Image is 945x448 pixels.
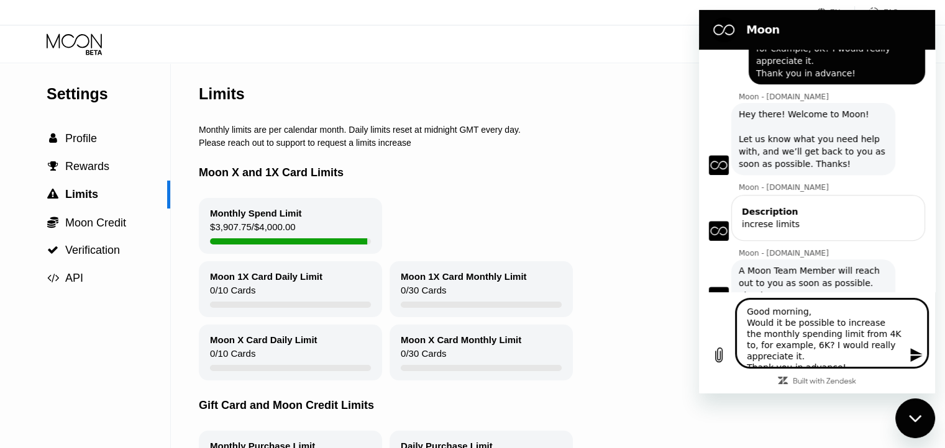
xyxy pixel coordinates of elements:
div: Moon X Card Monthly Limit [401,334,521,345]
div: FAQ [855,6,898,19]
div: 0 / 30 Cards [401,348,446,365]
div: FAQ [883,8,898,17]
iframe: Messaging window [699,10,935,393]
div: Monthly Spend Limit [210,208,302,218]
span: Verification [65,244,120,256]
div: Moon 1X Card Daily Limit [210,271,322,282]
div: 0 / 30 Cards [401,285,446,302]
iframe: Button to launch messaging window, conversation in progress [895,398,935,438]
span:  [49,133,57,144]
span:  [47,216,58,228]
span: Profile [65,132,97,145]
div: 0 / 10 Cards [210,348,255,365]
div:  [47,161,59,172]
div: Limits [199,85,245,103]
span: Limits [65,188,98,200]
div:  [47,244,59,256]
span:  [48,161,58,172]
div: $3,907.75 / $4,000.00 [210,222,296,238]
span:  [47,189,58,200]
div: EN [830,8,841,17]
span: API [65,272,83,284]
div:  [47,189,59,200]
div: Settings [47,85,170,103]
div:  [47,133,59,144]
div: Moon X Card Daily Limit [210,334,317,345]
span: Moon Credit [65,217,126,229]
div: 0 / 10 Cards [210,285,255,302]
span:  [47,272,59,284]
div: Moon 1X Card Monthly Limit [401,271,527,282]
span: Rewards [65,160,109,172]
span:  [47,244,58,256]
div: EN [817,6,855,19]
div:  [47,216,59,228]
